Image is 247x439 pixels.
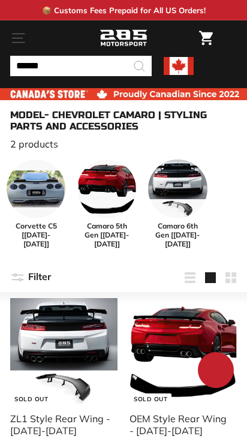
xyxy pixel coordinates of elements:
[77,160,136,248] a: Camaro 5th Gen [[DATE]-[DATE]]
[148,221,207,248] span: Camaro 6th Gen [[DATE]-[DATE]]
[193,21,219,55] a: Cart
[129,393,171,405] div: Sold Out
[10,138,237,150] p: 2 products
[10,109,237,132] h1: Model- Chevrolet Camaro | Styling Parts and Accessories
[7,160,65,248] a: Corvette C5 [[DATE]-[DATE]]
[194,352,237,391] inbox-online-store-chat: Shopify online store chat
[148,160,207,248] a: Camaro 6th Gen [[DATE]-[DATE]]
[10,56,152,76] input: Search
[77,221,136,248] span: Camaro 5th Gen [[DATE]-[DATE]]
[100,28,147,49] img: Logo_285_Motorsport_areodynamics_components
[10,263,51,292] button: Filter
[129,298,237,405] img: chevrolet camaro with spoiler
[42,5,206,15] p: 📦 Customs Fees Prepaid for All US Orders!
[10,393,52,405] div: Sold Out
[7,221,65,248] span: Corvette C5 [[DATE]-[DATE]]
